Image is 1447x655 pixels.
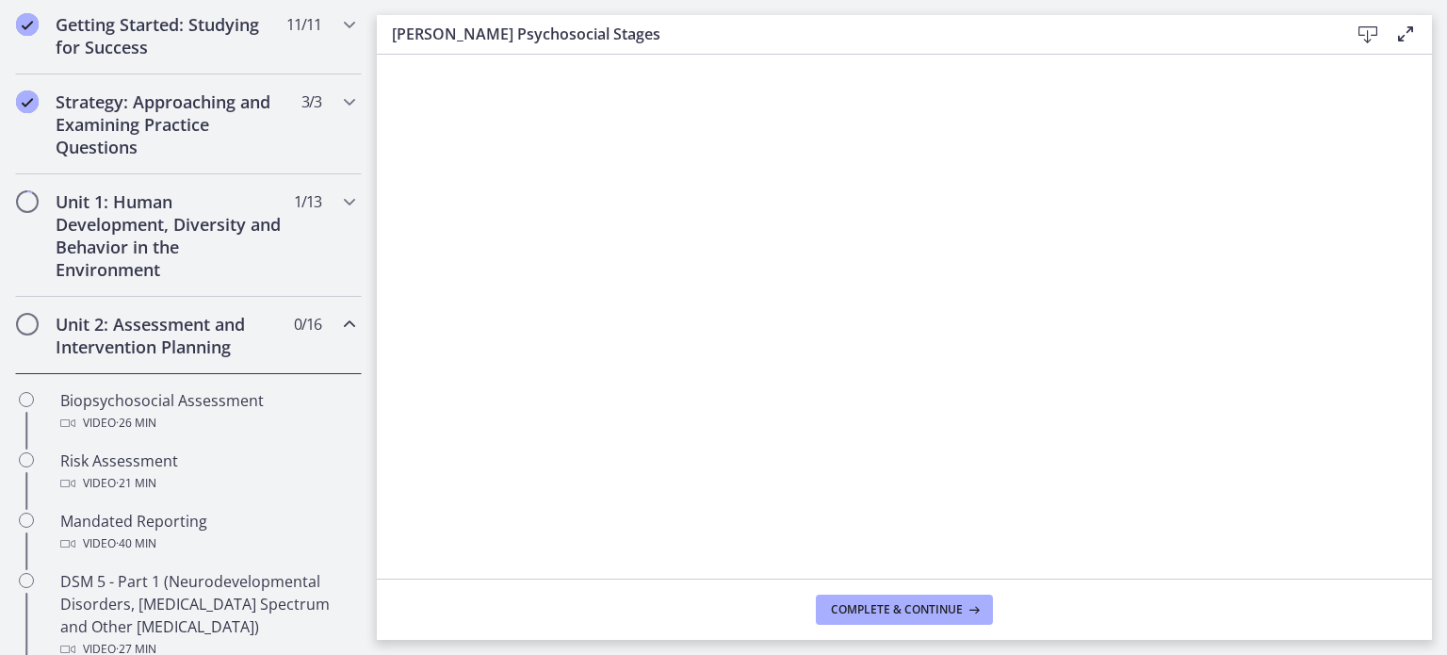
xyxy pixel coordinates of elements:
[56,90,285,158] h2: Strategy: Approaching and Examining Practice Questions
[831,602,963,617] span: Complete & continue
[56,190,285,281] h2: Unit 1: Human Development, Diversity and Behavior in the Environment
[294,190,321,213] span: 1 / 13
[60,472,354,495] div: Video
[116,532,156,555] span: · 40 min
[816,595,993,625] button: Complete & continue
[16,13,39,36] i: Completed
[286,13,321,36] span: 11 / 11
[60,412,354,434] div: Video
[294,313,321,336] span: 0 / 16
[116,472,156,495] span: · 21 min
[60,510,354,555] div: Mandated Reporting
[60,450,354,495] div: Risk Assessment
[60,532,354,555] div: Video
[56,13,285,58] h2: Getting Started: Studying for Success
[392,23,1319,45] h3: [PERSON_NAME] Psychosocial Stages
[56,313,285,358] h2: Unit 2: Assessment and Intervention Planning
[116,412,156,434] span: · 26 min
[60,389,354,434] div: Biopsychosocial Assessment
[301,90,321,113] span: 3 / 3
[16,90,39,113] i: Completed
